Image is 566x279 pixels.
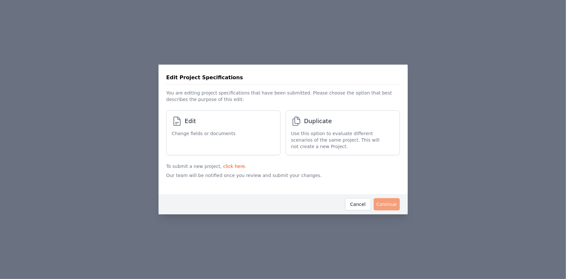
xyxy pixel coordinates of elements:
a: click here [223,164,245,169]
button: Cancel [345,198,371,210]
span: Change fields or documents [172,130,236,137]
p: You are editing project specifications that have been submitted. Please choose the option that be... [166,84,400,105]
p: Our team will be notified once you review and submit your changes. [166,170,400,189]
span: Use this option to evaluate different scenarios of the same project. This will not create a new P... [291,130,388,150]
p: To submit a new project, . [166,160,400,170]
h3: Edit Project Specifications [166,74,243,82]
span: Duplicate [304,117,332,126]
span: Edit [185,117,196,126]
button: Continue [374,198,400,210]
